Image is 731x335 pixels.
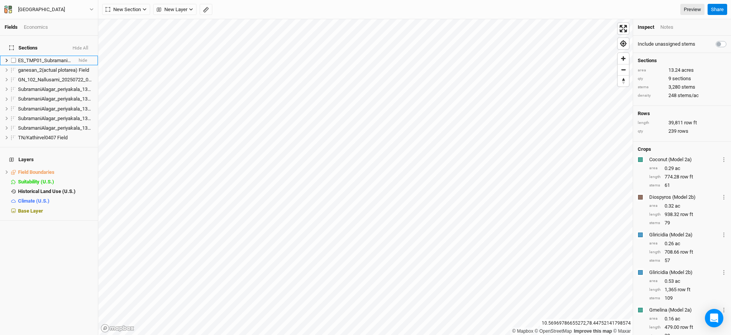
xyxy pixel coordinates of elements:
[649,258,661,264] div: stems
[678,286,690,293] span: row ft
[18,6,65,13] div: Tamil Nadu
[649,183,661,188] div: stems
[649,240,726,247] div: 0.26
[649,203,726,210] div: 0.32
[18,96,131,102] span: SubramaniAlagar_periyakala_130825_Rev01_3 Field
[618,75,629,86] button: Reset bearing to north
[638,75,726,82] div: 9
[5,152,93,167] h4: Layers
[157,6,187,13] span: New Layer
[649,315,726,322] div: 0.16
[18,67,89,73] span: ganesan_2(actual plotarea) Field
[681,67,694,74] span: acres
[638,84,726,91] div: 3,280
[638,119,726,126] div: 39,811
[649,257,726,264] div: 57
[649,269,720,276] div: Gliricidia (Model 2b)
[721,305,726,314] button: Crop Usage
[705,309,723,327] div: Open Intercom Messenger
[18,198,50,204] span: Climate (U.S.)
[106,6,141,13] span: New Section
[18,125,131,131] span: SubramaniAlagar_periyakala_130825_Rev01_6 Field
[540,319,633,327] div: 10.56969786655272 , 78.44752141798574
[721,193,726,201] button: Crop Usage
[672,75,691,82] span: sections
[649,295,661,301] div: stems
[638,76,665,82] div: qty
[675,240,680,247] span: ac
[708,4,727,15] button: Share
[18,169,93,175] div: Field Boundaries
[649,325,661,330] div: length
[4,5,94,14] button: [GEOGRAPHIC_DATA]
[618,38,629,49] button: Find my location
[638,93,665,99] div: density
[680,324,693,331] span: row ft
[18,77,93,83] div: GN_102_Nallusami_20250722_01 Field
[721,155,726,164] button: Crop Usage
[574,328,612,334] a: Improve this map
[98,19,633,335] canvas: Map
[618,23,629,34] button: Enter fullscreen
[649,211,726,218] div: 938.32
[18,198,93,204] div: Climate (U.S.)
[680,4,705,15] a: Preview
[649,231,720,238] div: Gliricidia (Model 2a)
[153,4,197,15] button: New Layer
[18,135,68,140] span: TN/Kathirvel0407 Field
[649,278,661,284] div: area
[649,182,726,189] div: 61
[18,86,93,92] div: SubramaniAlagar_periyakala_130825_Rev01_2 Field
[18,179,93,185] div: Suitability (U.S.)
[18,116,93,122] div: SubramaniAlagar_periyakala_130825_Rev01_5 Field
[18,179,54,185] span: Suitability (U.S.)
[618,53,629,64] button: Zoom in
[649,286,726,293] div: 1,365
[638,146,651,152] h4: Crops
[680,249,693,256] span: row ft
[675,203,680,210] span: ac
[649,249,726,256] div: 708.66
[649,278,726,285] div: 0.53
[18,188,76,194] span: Historical Land Use (U.S.)
[649,174,661,180] div: length
[18,208,93,214] div: Base Layer
[638,68,665,73] div: area
[649,219,726,226] div: 79
[618,76,629,86] span: Reset bearing to north
[18,106,93,112] div: SubramaniAlagar_periyakala_130825_Rev01_4 Field
[649,203,661,209] div: area
[18,6,65,13] div: [GEOGRAPHIC_DATA]
[675,165,680,172] span: ac
[680,211,693,218] span: row ft
[649,287,661,293] div: length
[512,328,533,334] a: Mapbox
[678,128,688,135] span: rows
[18,67,93,73] div: ganesan_2(actual plotarea) Field
[618,64,629,75] span: Zoom out
[681,84,695,91] span: stems
[721,230,726,239] button: Crop Usage
[18,96,93,102] div: SubramaniAlagar_periyakala_130825_Rev01_3 Field
[678,92,699,99] span: stems/ac
[79,56,87,65] span: hide
[18,135,93,141] div: TN/Kathirvel0407 Field
[101,324,134,333] a: Mapbox logo
[24,24,48,31] div: Economics
[18,86,131,92] span: SubramaniAlagar_periyakala_130825_Rev01_2 Field
[649,212,661,218] div: length
[18,77,103,83] span: GN_102_Nallusami_20250722_01 Field
[638,128,726,135] div: 239
[649,173,726,180] div: 774.28
[638,67,726,74] div: 13.24
[18,116,131,121] span: SubramaniAlagar_periyakala_130825_Rev01_5 Field
[649,295,726,302] div: 109
[649,165,726,172] div: 0.29
[638,92,726,99] div: 248
[72,46,89,51] button: Hide All
[18,106,131,112] span: SubramaniAlagar_periyakala_130825_Rev01_4 Field
[684,119,697,126] span: row ft
[649,156,720,163] div: Coconut (Model 2a)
